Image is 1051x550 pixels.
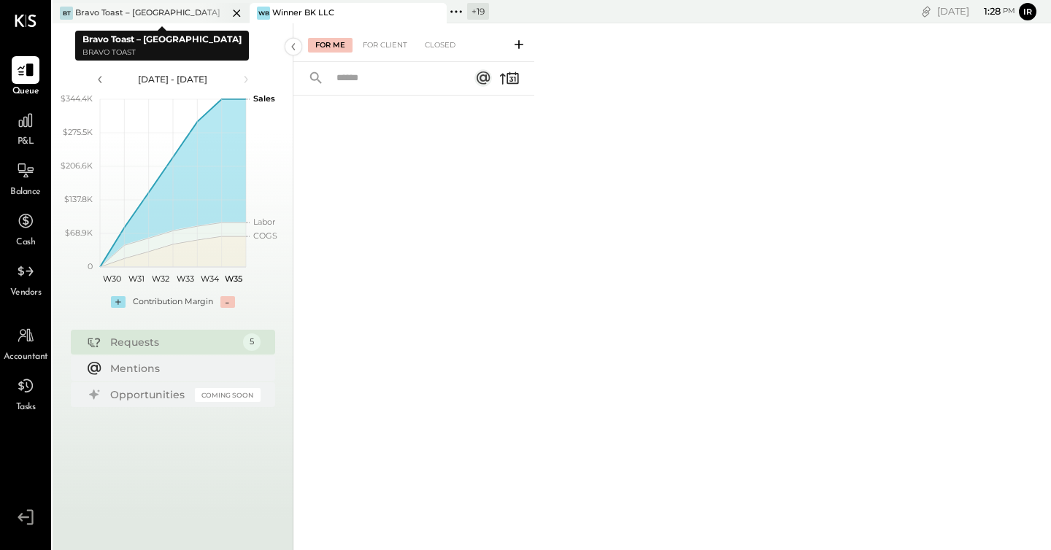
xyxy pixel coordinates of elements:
[919,4,933,19] div: copy link
[195,388,261,402] div: Coming Soon
[110,335,236,349] div: Requests
[176,274,193,284] text: W33
[103,274,121,284] text: W30
[128,274,145,284] text: W31
[82,47,242,59] p: Bravo Toast
[1,372,50,414] a: Tasks
[12,85,39,98] span: Queue
[152,274,169,284] text: W32
[10,287,42,300] span: Vendors
[971,4,1001,18] span: 1 : 28
[61,160,93,171] text: $206.6K
[225,274,242,284] text: W35
[1,106,50,149] a: P&L
[1,56,50,98] a: Queue
[111,73,235,85] div: [DATE] - [DATE]
[1,157,50,199] a: Balance
[308,38,353,53] div: For Me
[253,231,277,241] text: COGS
[82,34,242,44] b: Bravo Toast – [GEOGRAPHIC_DATA]
[16,236,35,249] span: Cash
[253,93,275,104] text: Sales
[18,136,34,149] span: P&L
[10,186,41,199] span: Balance
[1003,6,1015,16] span: pm
[937,4,1015,18] div: [DATE]
[243,333,261,351] div: 5
[220,296,235,308] div: -
[4,351,48,364] span: Accountant
[111,296,126,308] div: +
[61,93,93,104] text: $344.4K
[110,361,253,376] div: Mentions
[64,194,93,204] text: $137.8K
[60,7,73,20] div: BT
[253,217,275,227] text: Labor
[1,322,50,364] a: Accountant
[257,7,270,20] div: WB
[467,3,489,20] div: + 19
[272,7,334,19] div: Winner BK LLC
[133,296,213,308] div: Contribution Margin
[1,257,50,300] a: Vendors
[417,38,463,53] div: Closed
[65,228,93,238] text: $68.9K
[75,7,220,19] div: Bravo Toast – [GEOGRAPHIC_DATA]
[1019,3,1036,20] button: Ir
[63,127,93,137] text: $275.5K
[355,38,415,53] div: For Client
[1,207,50,249] a: Cash
[88,261,93,271] text: 0
[110,387,188,402] div: Opportunities
[200,274,219,284] text: W34
[16,401,36,414] span: Tasks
